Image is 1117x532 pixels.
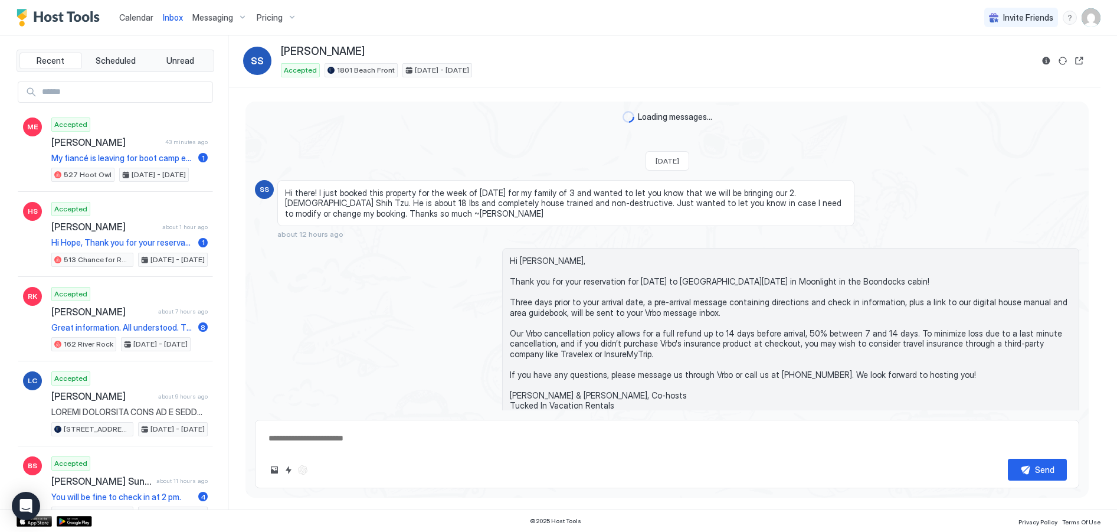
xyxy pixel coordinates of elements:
div: tab-group [17,50,214,72]
span: Accepted [54,204,87,214]
span: about 11 hours ago [156,477,208,485]
button: Scheduled [84,53,147,69]
span: [DATE] - [DATE] [150,254,205,265]
span: 1801 Beach Front [337,65,395,76]
button: Open reservation [1072,54,1086,68]
span: [PERSON_NAME] [51,306,153,318]
span: Invite Friends [1003,12,1053,23]
span: [PERSON_NAME] [51,390,153,402]
span: 43 minutes ago [165,138,208,146]
span: Scheduled [96,56,136,66]
span: BS [28,461,37,471]
span: 4 [201,492,206,501]
a: Terms Of Use [1062,515,1100,527]
span: HS [28,206,38,217]
button: Unread [149,53,211,69]
a: Google Play Store [57,516,92,527]
div: Send [1035,464,1054,476]
span: Accepted [54,373,87,384]
span: about 9 hours ago [158,393,208,400]
span: Inbox [163,12,183,22]
span: Accepted [54,119,87,130]
span: 8 [201,323,205,332]
span: SS [260,184,269,195]
span: Calendar [119,12,153,22]
span: SS [251,54,264,68]
span: about 1 hour ago [162,223,208,231]
span: 162 River Rock [64,339,113,350]
a: Privacy Policy [1018,515,1057,527]
span: Recent [37,56,64,66]
span: 527 Hoot Owl [64,169,112,180]
span: My fiancé is leaving for boot camp early next year so we are planning a fun trip together before ... [51,153,194,164]
span: RK [28,291,37,302]
span: 513 Chance for Romance [64,508,130,519]
span: about 7 hours ago [158,308,208,315]
span: [DATE] [656,156,679,165]
div: loading [623,111,634,123]
a: Inbox [163,11,183,24]
span: Great information. All understood. Thanks. [PERSON_NAME] [51,322,194,333]
span: Hi [PERSON_NAME], Thank you for your reservation for [DATE] to [GEOGRAPHIC_DATA][DATE] in Moonlig... [510,256,1072,421]
span: © 2025 Host Tools [530,517,581,525]
span: Terms Of Use [1062,518,1100,526]
span: [PERSON_NAME] Sunacoglu [51,475,152,487]
span: [DATE] - [DATE] [150,508,205,519]
span: 1 [202,238,205,247]
span: [PERSON_NAME] [51,136,160,148]
span: ME [27,122,38,132]
div: User profile [1082,8,1100,27]
div: menu [1063,11,1077,25]
button: Recent [19,53,82,69]
span: LOREMI DOLORSITA CONS AD E SEDDOEIU TEMPOR INCIDIDUN UTLAB ETD MAGNA ALIQUAEN ADMINIMV QUISNO EXE... [51,407,208,417]
span: Hi Hope, Thank you for your reservation for [DATE] to [GEOGRAPHIC_DATA][DATE] in A Chance for Rom... [51,237,194,248]
span: [DATE] - [DATE] [415,65,469,76]
span: Accepted [54,289,87,299]
span: You will be fine to check in at 2 pm. [51,492,194,502]
a: Calendar [119,11,153,24]
span: [PERSON_NAME] [281,45,365,58]
button: Send [1008,459,1067,481]
span: Hi there! I just booked this property for the week of [DATE] for my family of 3 and wanted to let... [285,188,847,219]
span: Unread [166,56,194,66]
span: Privacy Policy [1018,518,1057,526]
button: Upload image [267,463,281,477]
div: Open Intercom Messenger [12,492,40,520]
a: Host Tools Logo [17,9,105,27]
span: [DATE] - [DATE] [132,169,186,180]
span: Accepted [284,65,317,76]
button: Sync reservation [1056,54,1070,68]
span: [DATE] - [DATE] [133,339,188,350]
a: App Store [17,516,52,527]
span: 1 [202,154,205,162]
span: Pricing [257,12,283,23]
span: Loading messages... [638,112,712,122]
span: LC [28,376,37,386]
button: Reservation information [1039,54,1053,68]
span: [DATE] - [DATE] [150,424,205,435]
span: about 12 hours ago [277,230,343,239]
span: Messaging [192,12,233,23]
span: [PERSON_NAME] [51,221,158,233]
button: Quick reply [281,463,296,477]
span: Accepted [54,458,87,469]
span: 513 Chance for Romance [64,254,130,265]
input: Input Field [37,82,212,102]
span: [STREET_ADDRESS] [64,424,130,435]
